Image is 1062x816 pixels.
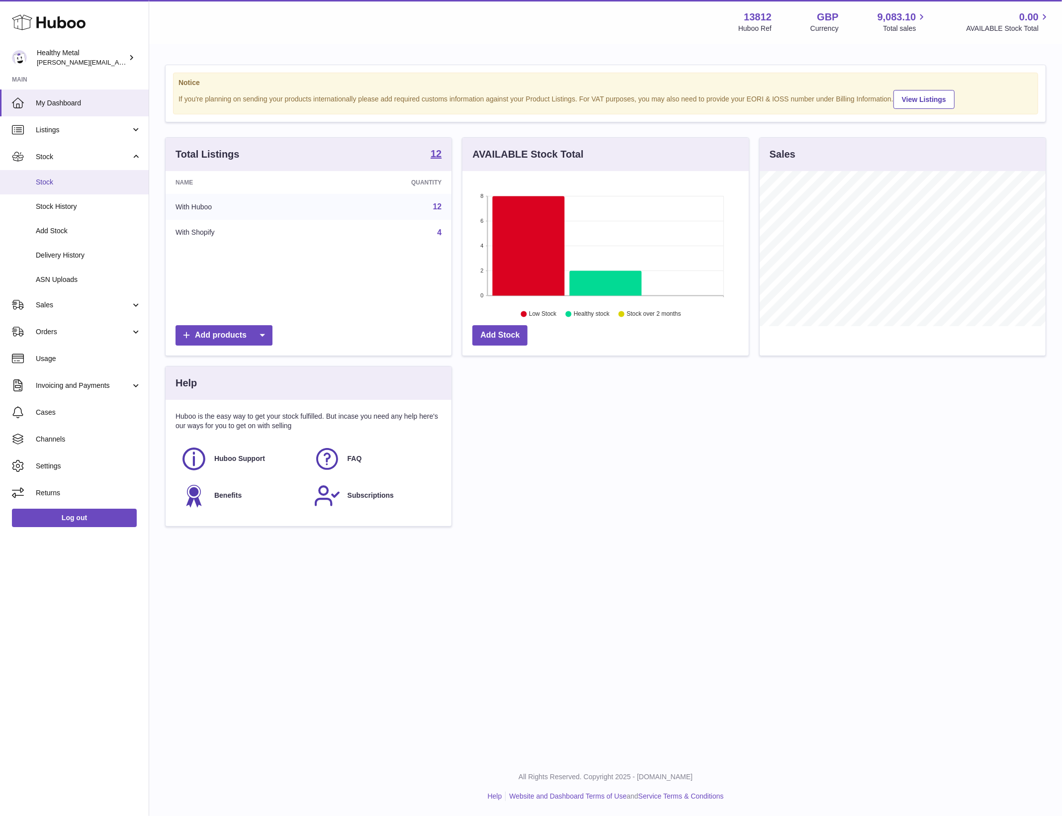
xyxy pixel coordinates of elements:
[12,50,27,65] img: jose@healthy-metal.com
[481,218,484,224] text: 6
[180,482,304,509] a: Benefits
[472,325,528,346] a: Add Stock
[472,148,583,161] h3: AVAILABLE Stock Total
[627,311,681,318] text: Stock over 2 months
[433,202,442,211] a: 12
[176,412,442,431] p: Huboo is the easy way to get your stock fulfilled. But incase you need any help here's our ways f...
[36,275,141,284] span: ASN Uploads
[36,226,141,236] span: Add Stock
[817,10,838,24] strong: GBP
[180,446,304,472] a: Huboo Support
[481,268,484,273] text: 2
[506,792,723,801] li: and
[810,24,839,33] div: Currency
[36,381,131,390] span: Invoicing and Payments
[314,482,437,509] a: Subscriptions
[36,461,141,471] span: Settings
[878,10,916,24] span: 9,083.10
[178,78,1033,88] strong: Notice
[166,171,320,194] th: Name
[36,251,141,260] span: Delivery History
[437,228,442,237] a: 4
[320,171,451,194] th: Quantity
[348,454,362,463] span: FAQ
[481,292,484,298] text: 0
[36,98,141,108] span: My Dashboard
[36,125,131,135] span: Listings
[36,488,141,498] span: Returns
[878,10,928,33] a: 9,083.10 Total sales
[157,772,1054,782] p: All Rights Reserved. Copyright 2025 - [DOMAIN_NAME]
[574,311,610,318] text: Healthy stock
[36,354,141,363] span: Usage
[509,792,626,800] a: Website and Dashboard Terms of Use
[37,48,126,67] div: Healthy Metal
[638,792,724,800] a: Service Terms & Conditions
[12,509,137,527] a: Log out
[481,243,484,249] text: 4
[431,149,442,159] strong: 12
[166,194,320,220] td: With Huboo
[348,491,394,500] span: Subscriptions
[314,446,437,472] a: FAQ
[529,311,557,318] text: Low Stock
[883,24,927,33] span: Total sales
[770,148,796,161] h3: Sales
[176,148,240,161] h3: Total Listings
[214,454,265,463] span: Huboo Support
[214,491,242,500] span: Benefits
[166,220,320,246] td: With Shopify
[37,58,199,66] span: [PERSON_NAME][EMAIL_ADDRESS][DOMAIN_NAME]
[176,376,197,390] h3: Help
[488,792,502,800] a: Help
[966,24,1050,33] span: AVAILABLE Stock Total
[431,149,442,161] a: 12
[36,152,131,162] span: Stock
[178,89,1033,109] div: If you're planning on sending your products internationally please add required customs informati...
[744,10,772,24] strong: 13812
[176,325,272,346] a: Add products
[481,193,484,199] text: 8
[36,300,131,310] span: Sales
[966,10,1050,33] a: 0.00 AVAILABLE Stock Total
[36,327,131,337] span: Orders
[36,408,141,417] span: Cases
[738,24,772,33] div: Huboo Ref
[893,90,955,109] a: View Listings
[36,178,141,187] span: Stock
[1019,10,1039,24] span: 0.00
[36,202,141,211] span: Stock History
[36,435,141,444] span: Channels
